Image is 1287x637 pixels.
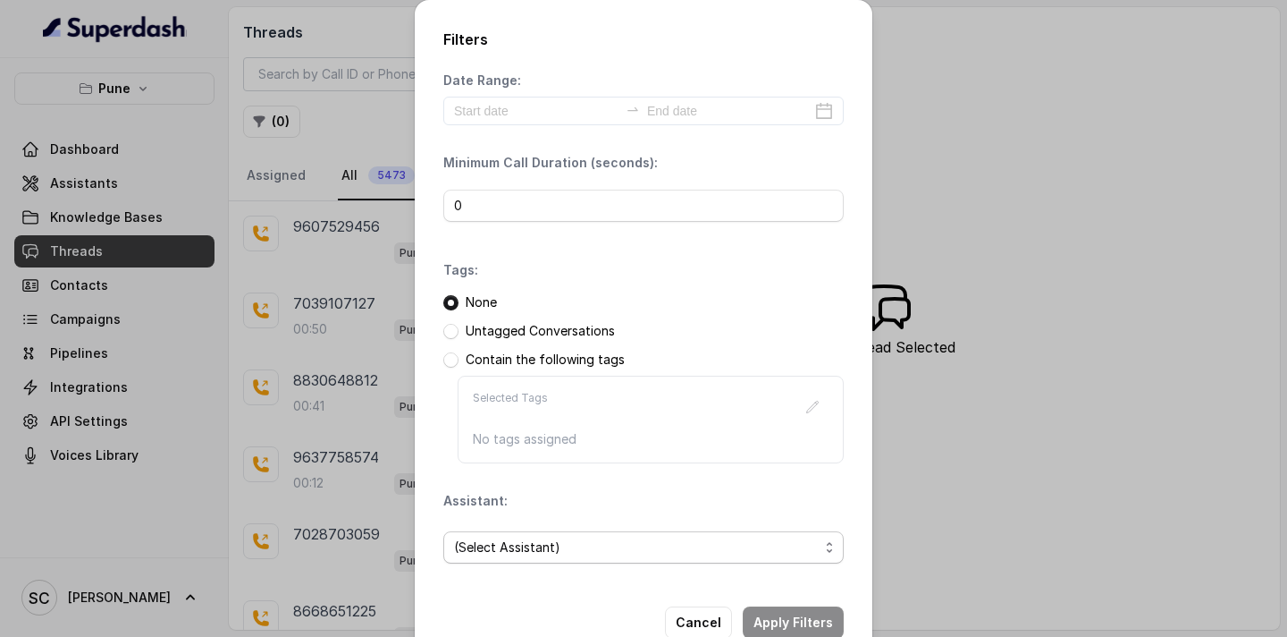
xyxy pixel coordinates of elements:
p: Tags: [443,261,478,279]
span: (Select Assistant) [454,537,819,558]
p: Assistant: [443,492,508,510]
p: Untagged Conversations [466,322,615,340]
button: (Select Assistant) [443,531,844,564]
p: No tags assigned [473,430,829,448]
input: Start date [454,101,618,121]
p: Date Range: [443,72,521,89]
input: End date [647,101,812,121]
p: Minimum Call Duration (seconds): [443,154,658,172]
p: Contain the following tags [466,351,625,369]
p: None [466,293,497,311]
span: swap-right [626,102,640,116]
span: to [626,102,640,116]
h2: Filters [443,29,844,50]
p: Selected Tags [473,391,548,423]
